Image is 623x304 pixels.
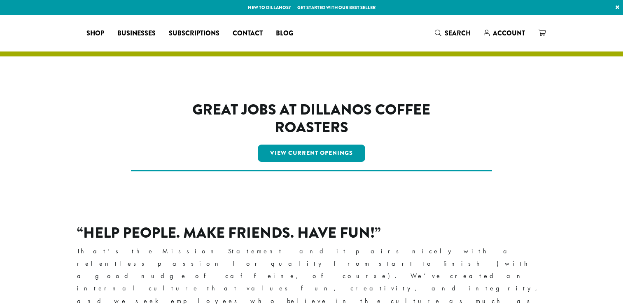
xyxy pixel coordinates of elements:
span: Contact [233,28,263,39]
span: Blog [276,28,293,39]
h2: Great Jobs at Dillanos Coffee Roasters [166,101,457,136]
a: Shop [80,27,111,40]
span: Shop [86,28,104,39]
span: Subscriptions [169,28,219,39]
a: Search [428,26,477,40]
h2: “Help People. Make Friends. Have Fun!” [77,224,546,242]
span: Businesses [117,28,156,39]
a: Get started with our best seller [297,4,376,11]
span: Account [493,28,525,38]
span: Search [445,28,471,38]
a: View Current Openings [258,145,365,162]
